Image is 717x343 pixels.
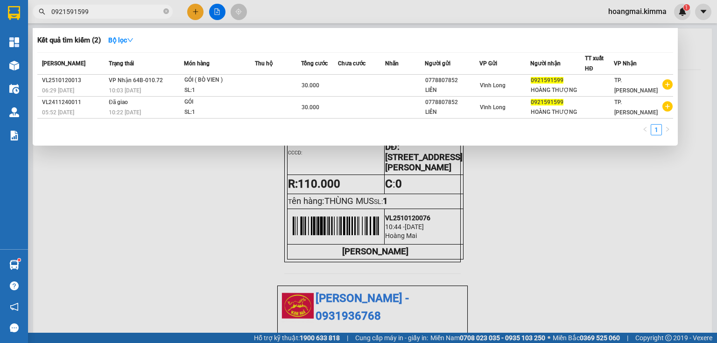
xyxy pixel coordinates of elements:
div: SL: 1 [184,85,254,96]
span: 30.000 [302,104,319,111]
img: logo-vxr [8,6,20,20]
span: question-circle [10,281,19,290]
img: warehouse-icon [9,84,19,94]
div: LIÊN [425,85,479,95]
span: Món hàng [184,60,210,67]
span: 30.000 [302,82,319,89]
img: solution-icon [9,131,19,140]
img: warehouse-icon [9,107,19,117]
span: plus-circle [662,101,673,112]
li: 1 [651,124,662,135]
input: Tìm tên, số ĐT hoặc mã đơn [51,7,162,17]
span: TP. [PERSON_NAME] [614,77,658,94]
span: TT xuất HĐ [585,55,604,72]
span: 06:29 [DATE] [42,87,74,94]
span: 05:52 [DATE] [42,109,74,116]
span: plus-circle [662,79,673,90]
span: Người nhận [530,60,561,67]
span: notification [10,302,19,311]
span: down [127,37,134,43]
span: left [642,126,648,132]
span: right [665,126,670,132]
sup: 1 [18,259,21,261]
span: close-circle [163,8,169,14]
div: GÓI [184,97,254,107]
span: Trạng thái [109,60,134,67]
div: HOÀNG THƯỢNG [531,85,584,95]
span: close-circle [163,7,169,16]
img: warehouse-icon [9,260,19,270]
span: Vĩnh Long [480,104,506,111]
h3: Kết quả tìm kiếm ( 2 ) [37,35,101,45]
div: 0778807852 [425,98,479,107]
div: GÓI ( BÒ VIEN ) [184,75,254,85]
span: Thu hộ [255,60,273,67]
span: Nhãn [385,60,399,67]
div: SL: 1 [184,107,254,118]
strong: Bộ lọc [108,36,134,44]
span: VP Nhận [614,60,637,67]
li: Next Page [662,124,673,135]
div: 0778807852 [425,76,479,85]
div: VL2411240011 [42,98,106,107]
span: VP Gửi [479,60,497,67]
button: Bộ lọcdown [101,33,141,48]
span: 10:22 [DATE] [109,109,141,116]
img: warehouse-icon [9,61,19,70]
span: 0921591599 [531,77,563,84]
div: LIÊN [425,107,479,117]
a: 1 [651,125,661,135]
span: 0921591599 [531,99,563,105]
span: VP Nhận 64B-010.72 [109,77,163,84]
span: TP. [PERSON_NAME] [614,99,658,116]
div: HOÀNG THƯỢNG [531,107,584,117]
li: Previous Page [640,124,651,135]
button: left [640,124,651,135]
span: 10:03 [DATE] [109,87,141,94]
img: dashboard-icon [9,37,19,47]
span: search [39,8,45,15]
div: VL2510120013 [42,76,106,85]
span: [PERSON_NAME] [42,60,85,67]
span: message [10,323,19,332]
span: Vĩnh Long [480,82,506,89]
span: Đã giao [109,99,128,105]
span: Chưa cước [338,60,366,67]
button: right [662,124,673,135]
span: Người gửi [425,60,450,67]
span: Tổng cước [301,60,328,67]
